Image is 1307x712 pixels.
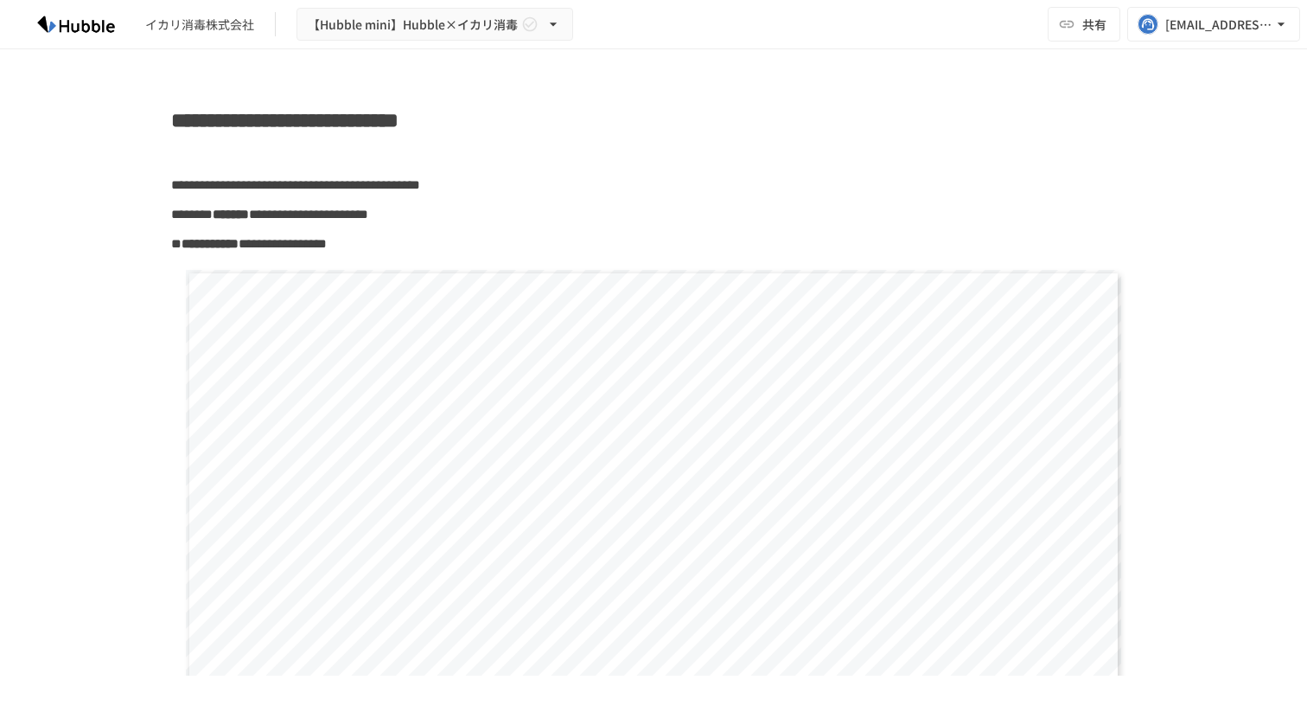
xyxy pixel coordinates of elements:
[21,10,131,38] img: HzDRNkGCf7KYO4GfwKnzITak6oVsp5RHeZBEM1dQFiQ
[308,14,518,35] span: 【Hubble mini】Hubble×イカリ消毒
[296,8,573,42] button: 【Hubble mini】Hubble×イカリ消毒
[1127,7,1300,42] button: [EMAIL_ADDRESS][DOMAIN_NAME]
[1165,14,1272,35] div: [EMAIL_ADDRESS][DOMAIN_NAME]
[1082,15,1106,34] span: 共有
[1048,7,1120,42] button: 共有
[145,16,254,34] div: イカリ消毒株式会社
